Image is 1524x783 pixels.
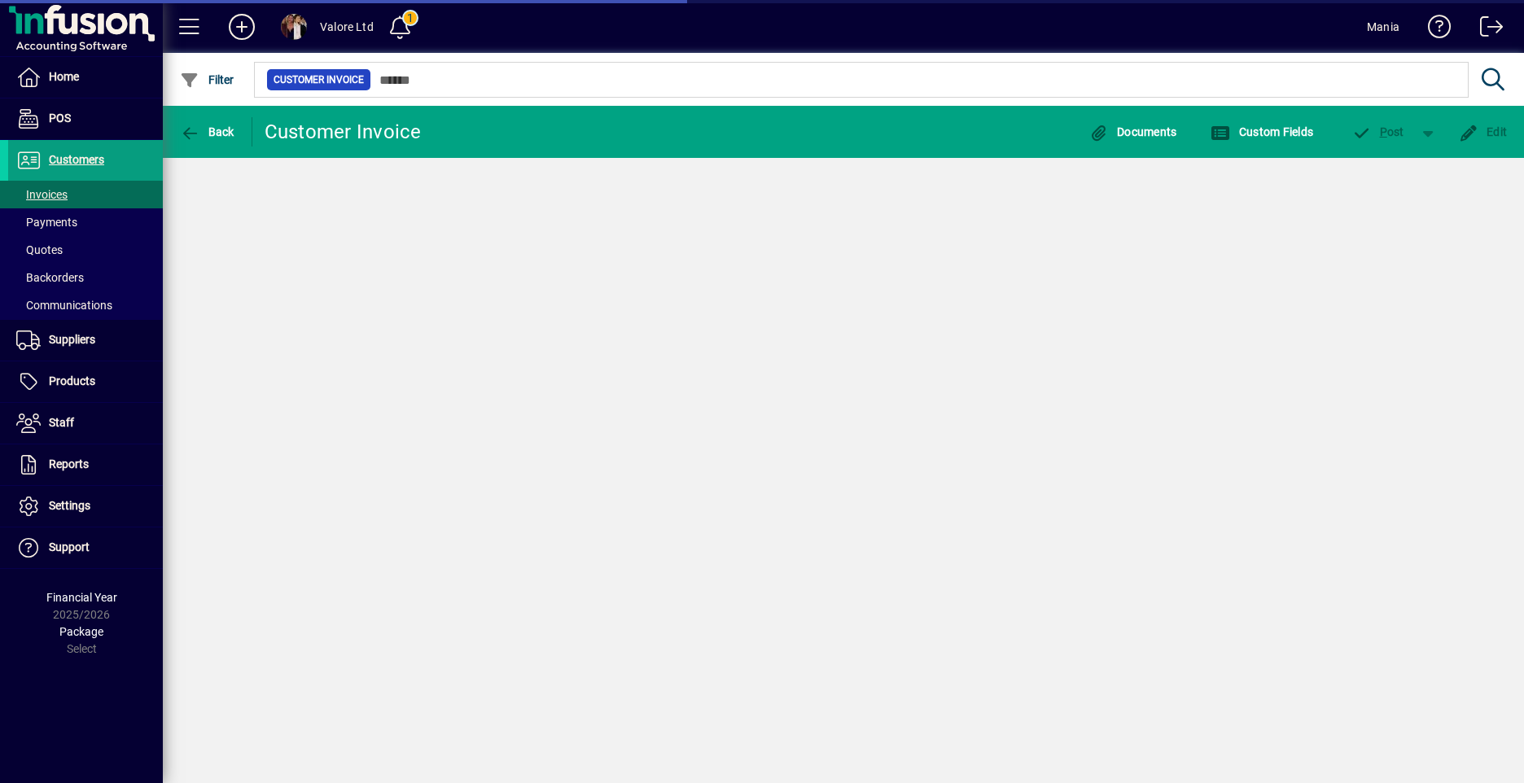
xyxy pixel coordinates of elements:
a: Products [8,361,163,402]
button: Filter [176,65,239,94]
span: Staff [49,416,74,429]
a: Reports [8,444,163,485]
span: Backorders [16,271,84,284]
button: Back [176,117,239,147]
span: P [1380,125,1387,138]
span: Edit [1459,125,1508,138]
app-page-header-button: Back [163,117,252,147]
button: Edit [1455,117,1512,147]
span: Custom Fields [1211,125,1313,138]
button: Custom Fields [1206,117,1317,147]
a: Suppliers [8,320,163,361]
span: Support [49,540,90,553]
span: Quotes [16,243,63,256]
span: Financial Year [46,591,117,604]
span: POS [49,112,71,125]
button: Add [216,12,268,42]
a: POS [8,98,163,139]
a: Communications [8,291,163,319]
span: Suppliers [49,333,95,346]
button: Documents [1085,117,1181,147]
button: Profile [268,12,320,42]
div: Valore Ltd [320,14,374,40]
a: Home [8,57,163,98]
span: Documents [1089,125,1177,138]
span: Customer Invoice [274,72,364,88]
span: Filter [180,73,234,86]
span: Package [59,625,103,638]
a: Staff [8,403,163,444]
a: Knowledge Base [1416,3,1452,56]
span: Products [49,374,95,387]
a: Payments [8,208,163,236]
a: Quotes [8,236,163,264]
a: Support [8,527,163,568]
a: Invoices [8,181,163,208]
span: Home [49,70,79,83]
a: Backorders [8,264,163,291]
div: Customer Invoice [265,119,422,145]
button: Post [1343,117,1412,147]
span: Payments [16,216,77,229]
span: Settings [49,499,90,512]
span: Reports [49,457,89,470]
span: Communications [16,299,112,312]
span: Back [180,125,234,138]
span: ost [1351,125,1404,138]
span: Invoices [16,188,68,201]
div: Mania [1367,14,1399,40]
a: Logout [1468,3,1504,56]
a: Settings [8,486,163,527]
span: Customers [49,153,104,166]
